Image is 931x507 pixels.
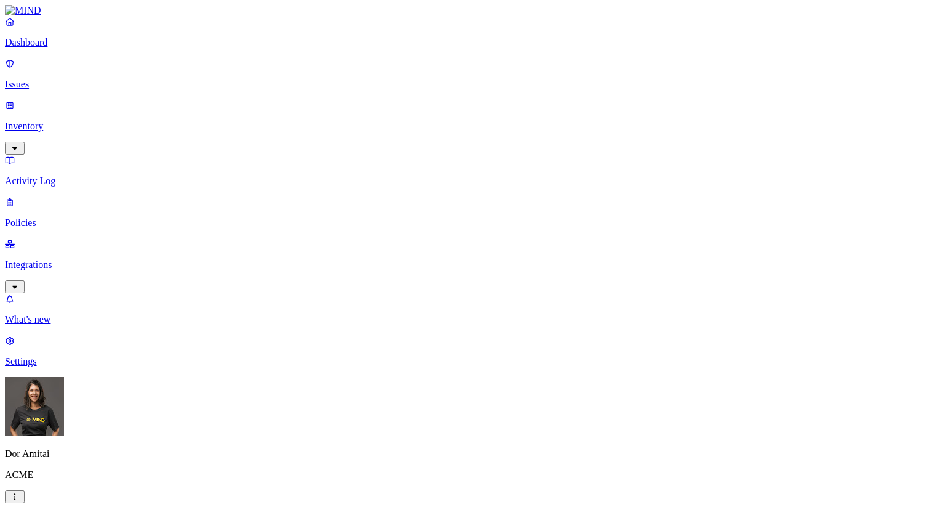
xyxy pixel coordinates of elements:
p: Dashboard [5,37,926,48]
p: ACME [5,469,926,481]
p: Dor Amitai [5,448,926,460]
p: Issues [5,79,926,90]
img: MIND [5,5,41,16]
p: Inventory [5,121,926,132]
img: Dor Amitai [5,377,64,436]
p: Integrations [5,259,926,270]
p: Settings [5,356,926,367]
p: Policies [5,217,926,229]
p: Activity Log [5,176,926,187]
p: What's new [5,314,926,325]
